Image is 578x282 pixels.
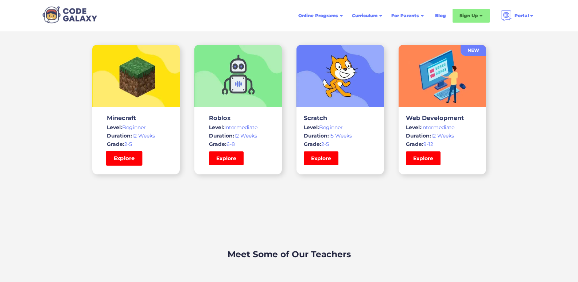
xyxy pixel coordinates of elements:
span: Level: [209,124,224,131]
a: Explore [106,151,142,166]
a: Blog [431,9,450,22]
span: Duration: [406,132,431,139]
h3: Web Development [406,114,479,121]
div: Intermediate [406,124,479,131]
span: Level: [304,124,319,131]
div: Online Programs [298,12,338,19]
div: 15 Weeks [304,132,377,139]
span: Grade: [304,141,321,147]
div: Curriculum [348,9,387,22]
span: : [225,141,226,147]
span: Grade: [406,141,423,147]
div: 12 Weeks [107,132,165,139]
span: Duration: [304,132,329,139]
a: Explore [304,151,338,165]
h3: Scratch [304,114,377,121]
div: Intermediate [209,124,267,131]
div: For Parents [391,12,419,19]
div: For Parents [387,9,428,22]
div: Online Programs [294,9,348,22]
div: 12 Weeks [209,132,267,139]
span: Level: [406,124,421,131]
div: 2-5 [107,140,165,148]
a: Explore [209,151,244,165]
div: 12 Weeks [406,132,479,139]
div: 6-8 [209,140,267,148]
div: Beginner [304,124,377,131]
div: Beginner [107,124,165,131]
div: NEW [461,47,486,54]
span: Duration: [107,132,132,139]
div: 2-5 [304,140,377,148]
div: 9-12 [406,140,479,148]
div: Curriculum [352,12,377,19]
span: Duration: [209,132,234,139]
h3: Minecraft [107,114,165,121]
span: Grade: [107,141,124,147]
span: Grade [209,141,225,147]
h3: Roblox [209,114,267,121]
a: NEW [461,45,486,56]
div: Sign Up [453,9,490,23]
h2: Meet Some of Our Teachers [228,248,351,261]
div: Portal [515,12,529,19]
span: Level: [107,124,122,131]
div: Portal [496,7,539,24]
div: Sign Up [459,12,478,19]
a: Explore [406,151,441,165]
